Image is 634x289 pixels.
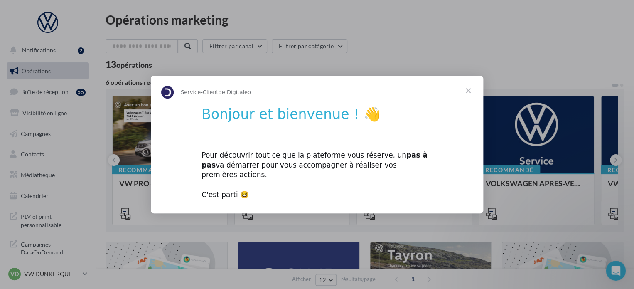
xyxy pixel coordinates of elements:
[202,141,432,200] div: Pour découvrir tout ce que la plateforme vous réserve, un va démarrer pour vous accompagner à réa...
[218,89,251,95] span: de Digitaleo
[453,76,483,106] span: Fermer
[161,86,174,99] img: Profile image for Service-Client
[202,106,432,128] h1: Bonjour et bienvenue ! 👋
[202,151,428,169] b: pas à pas
[181,89,218,95] span: Service-Client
